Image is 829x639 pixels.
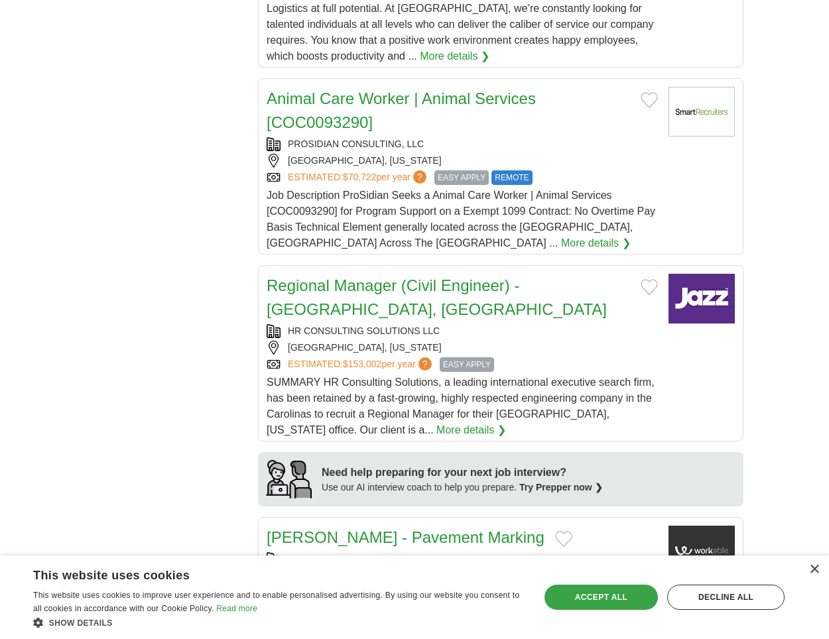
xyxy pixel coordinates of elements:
a: More details ❯ [420,48,489,64]
span: $153,002 [343,359,381,369]
div: Use our AI interview coach to help you prepare. [322,481,603,494]
span: ? [413,170,426,184]
span: EASY APPLY [434,170,489,185]
a: Animal Care Worker | Animal Services [COC0093290] [267,89,536,131]
a: ESTIMATED:$70,722per year? [288,170,429,185]
div: Accept all [544,585,658,610]
div: HR CONSULTING SOLUTIONS LLC [267,324,658,338]
a: Regional Manager (Civil Engineer) - [GEOGRAPHIC_DATA], [GEOGRAPHIC_DATA] [267,276,607,318]
button: Add to favorite jobs [555,531,572,547]
div: [GEOGRAPHIC_DATA], [US_STATE] [267,154,658,168]
img: Company logo [669,274,735,323]
span: Show details [49,618,113,628]
div: Show details [33,616,525,629]
span: $70,722 [343,172,377,182]
span: Job Description ProSidian Seeks a Animal Care Worker | Animal Services [COC0093290] for Program S... [267,190,655,249]
span: This website uses cookies to improve user experience and to enable personalised advertising. By u... [33,591,519,613]
div: TRP INFRASTRUCTURES [267,552,658,566]
span: EASY APPLY [440,357,494,372]
a: More details ❯ [436,422,506,438]
a: Read more, opens a new window [216,604,257,613]
span: SUMMARY HR Consulting Solutions, a leading international executive search firm, has been retained... [267,377,655,436]
a: ESTIMATED:$153,002per year? [288,357,434,372]
img: Company logo [669,526,735,575]
img: Company logo [669,87,735,137]
div: PROSIDIAN CONSULTING, LLC [267,137,658,151]
a: [PERSON_NAME] - Pavement Marking [267,528,544,546]
span: ? [418,357,432,371]
div: This website uses cookies [33,563,491,583]
div: Need help preparing for your next job interview? [322,465,603,481]
div: [GEOGRAPHIC_DATA], [US_STATE] [267,341,658,355]
div: Decline all [667,585,785,610]
a: More details ❯ [561,235,631,251]
button: Add to favorite jobs [641,279,658,295]
span: REMOTE [491,170,532,185]
div: Close [809,565,819,575]
a: Try Prepper now ❯ [519,482,603,493]
button: Add to favorite jobs [641,92,658,108]
span: Logistics at full potential. At [GEOGRAPHIC_DATA], we’re constantly looking for talented individu... [267,3,653,62]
